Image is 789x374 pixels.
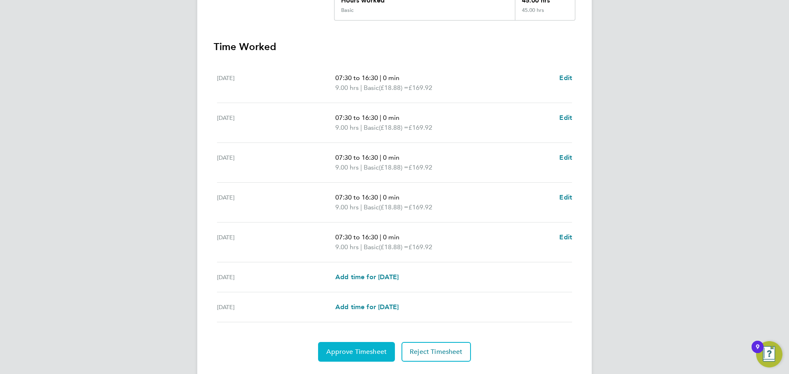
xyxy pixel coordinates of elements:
[559,74,572,82] span: Edit
[335,233,378,241] span: 07:30 to 16:30
[379,243,408,251] span: (£18.88) =
[401,342,471,362] button: Reject Timesheet
[559,113,572,123] a: Edit
[217,193,335,212] div: [DATE]
[335,74,378,82] span: 07:30 to 16:30
[379,203,408,211] span: (£18.88) =
[364,163,379,172] span: Basic
[756,347,759,358] div: 9
[408,203,432,211] span: £169.92
[383,114,399,122] span: 0 min
[408,84,432,92] span: £169.92
[217,232,335,252] div: [DATE]
[559,232,572,242] a: Edit
[559,193,572,201] span: Edit
[380,233,381,241] span: |
[360,163,362,171] span: |
[360,124,362,131] span: |
[335,303,399,311] span: Add time for [DATE]
[383,233,399,241] span: 0 min
[379,84,408,92] span: (£18.88) =
[408,243,432,251] span: £169.92
[379,124,408,131] span: (£18.88) =
[360,203,362,211] span: |
[515,7,575,20] div: 45.00 hrs
[559,193,572,202] a: Edit
[410,348,463,356] span: Reject Timesheet
[364,83,379,93] span: Basic
[559,73,572,83] a: Edit
[335,273,399,281] span: Add time for [DATE]
[335,84,359,92] span: 9.00 hrs
[383,193,399,201] span: 0 min
[380,154,381,161] span: |
[379,163,408,171] span: (£18.88) =
[214,40,575,53] h3: Time Worked
[217,73,335,93] div: [DATE]
[364,202,379,212] span: Basic
[335,154,378,161] span: 07:30 to 16:30
[335,272,399,282] a: Add time for [DATE]
[380,193,381,201] span: |
[217,302,335,312] div: [DATE]
[383,74,399,82] span: 0 min
[559,233,572,241] span: Edit
[335,243,359,251] span: 9.00 hrs
[380,74,381,82] span: |
[408,124,432,131] span: £169.92
[318,342,395,362] button: Approve Timesheet
[559,114,572,122] span: Edit
[217,272,335,282] div: [DATE]
[341,7,353,14] div: Basic
[756,341,782,367] button: Open Resource Center, 9 new notifications
[335,193,378,201] span: 07:30 to 16:30
[326,348,387,356] span: Approve Timesheet
[559,154,572,161] span: Edit
[380,114,381,122] span: |
[408,163,432,171] span: £169.92
[217,113,335,133] div: [DATE]
[335,124,359,131] span: 9.00 hrs
[364,242,379,252] span: Basic
[217,153,335,172] div: [DATE]
[383,154,399,161] span: 0 min
[360,243,362,251] span: |
[360,84,362,92] span: |
[335,203,359,211] span: 9.00 hrs
[335,163,359,171] span: 9.00 hrs
[364,123,379,133] span: Basic
[335,114,378,122] span: 07:30 to 16:30
[335,302,399,312] a: Add time for [DATE]
[559,153,572,163] a: Edit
